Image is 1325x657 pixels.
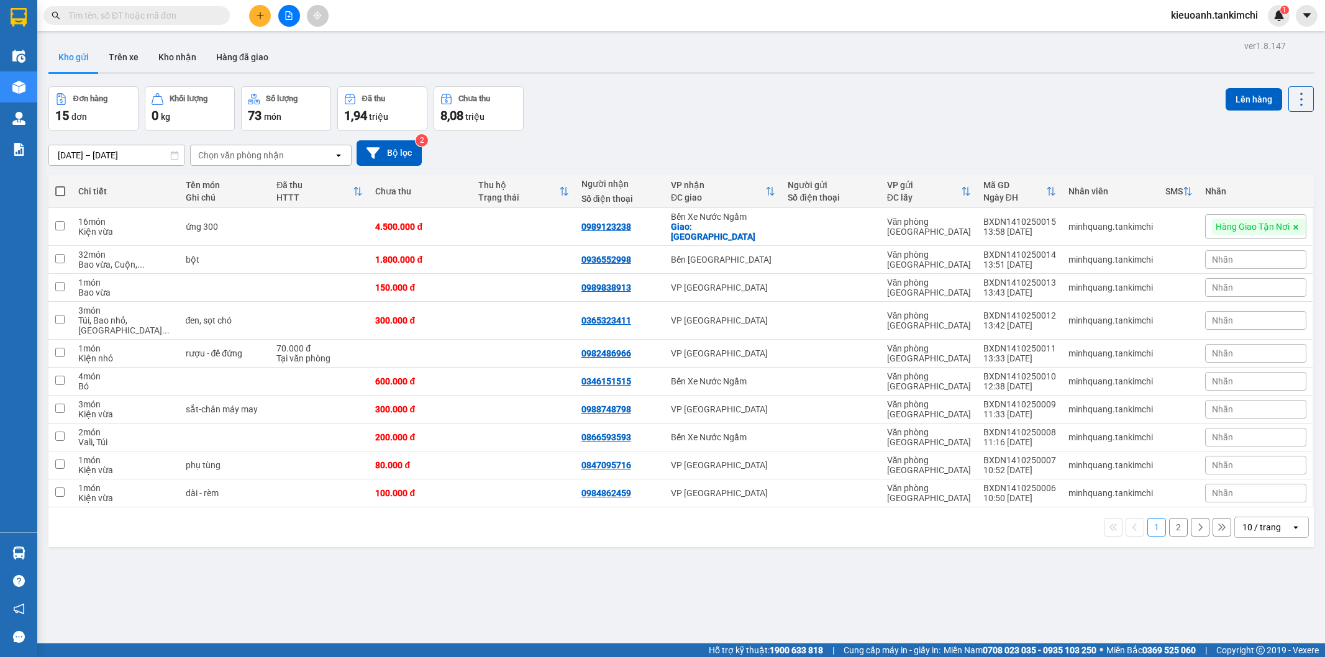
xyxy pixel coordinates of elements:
div: Túi, Bao nhỏ, Động vật sống [78,315,173,335]
div: Kiện vừa [78,409,173,419]
div: Văn phòng [GEOGRAPHIC_DATA] [887,250,971,270]
span: copyright [1256,646,1265,655]
div: Văn phòng [GEOGRAPHIC_DATA] [887,310,971,330]
button: Đã thu1,94 triệu [337,86,427,131]
div: 0936552998 [581,255,631,265]
div: BXDN1410250006 [983,483,1056,493]
div: 13:43 [DATE] [983,288,1056,297]
span: aim [313,11,322,20]
div: Bến Xe Nước Ngầm [671,212,775,222]
span: | [832,643,834,657]
span: món [264,112,281,122]
th: Toggle SortBy [665,175,781,208]
div: Vali, Túi [78,437,173,447]
div: Kiện vừa [78,227,173,237]
div: minhquang.tankimchi [1068,376,1153,386]
span: Miền Nam [944,643,1096,657]
div: Khối lượng [170,94,207,103]
span: file-add [285,11,293,20]
button: Chưa thu8,08 triệu [434,86,524,131]
div: ver 1.8.147 [1244,39,1286,53]
button: Lên hàng [1226,88,1282,111]
div: minhquang.tankimchi [1068,255,1153,265]
sup: 2 [416,134,428,147]
div: Văn phòng [GEOGRAPHIC_DATA] [887,399,971,419]
span: ... [137,260,145,270]
img: warehouse-icon [12,50,25,63]
span: 1,94 [344,108,367,123]
img: warehouse-icon [12,81,25,94]
div: 13:42 [DATE] [983,320,1056,330]
div: phụ tùng [186,460,265,470]
strong: 0369 525 060 [1142,645,1196,655]
span: Nhãn [1212,348,1233,358]
span: 15 [55,108,69,123]
div: 13:58 [DATE] [983,227,1056,237]
button: Số lượng73món [241,86,331,131]
div: Chưa thu [458,94,490,103]
span: Nhãn [1212,255,1233,265]
div: Bến Xe Nước Ngầm [671,432,775,442]
sup: 1 [1280,6,1289,14]
div: 1 món [78,343,173,353]
span: ... [162,325,170,335]
div: 0984862459 [581,488,631,498]
div: Giao: Hà Đông [671,222,775,242]
div: 1 món [78,455,173,465]
div: Tên món [186,180,265,190]
span: đơn [71,112,87,122]
div: Văn phòng [GEOGRAPHIC_DATA] [887,371,971,391]
button: caret-down [1296,5,1318,27]
div: BXDN1410250015 [983,217,1056,227]
div: HTTT [276,193,353,202]
span: 8,08 [440,108,463,123]
div: Mã GD [983,180,1046,190]
div: Văn phòng [GEOGRAPHIC_DATA] [887,278,971,297]
button: Hàng đã giao [206,42,278,72]
div: SMS [1165,186,1183,196]
div: 1 món [78,278,173,288]
div: BXDN1410250009 [983,399,1056,409]
div: 32 món [78,250,173,260]
div: VP [GEOGRAPHIC_DATA] [671,348,775,358]
div: 0866593593 [581,432,631,442]
div: 0988748798 [581,404,631,414]
div: 3 món [78,306,173,315]
div: 0346151515 [581,376,631,386]
div: Tại văn phòng [276,353,363,363]
div: VP [GEOGRAPHIC_DATA] [671,404,775,414]
strong: 1900 633 818 [770,645,823,655]
div: 4 món [78,371,173,381]
div: 1 món [78,483,173,493]
div: Văn phòng [GEOGRAPHIC_DATA] [887,455,971,475]
button: aim [307,5,329,27]
div: Ghi chú [186,193,265,202]
div: sắt-chân máy may [186,404,265,414]
button: Bộ lọc [357,140,422,166]
div: Văn phòng [GEOGRAPHIC_DATA] [887,217,971,237]
div: Chọn văn phòng nhận [198,149,284,161]
span: Nhãn [1212,404,1233,414]
div: 150.000 đ [375,283,466,292]
img: warehouse-icon [12,546,25,560]
span: Hỗ trợ kỹ thuật: [709,643,823,657]
div: Đã thu [276,180,353,190]
div: minhquang.tankimchi [1068,460,1153,470]
div: minhquang.tankimchi [1068,432,1153,442]
div: Văn phòng [GEOGRAPHIC_DATA] [887,427,971,447]
div: Nhân viên [1068,186,1153,196]
span: plus [256,11,265,20]
th: Toggle SortBy [472,175,575,208]
div: BXDN1410250011 [983,343,1056,353]
div: BXDN1410250008 [983,427,1056,437]
span: Miền Bắc [1106,643,1196,657]
div: Bó [78,381,173,391]
svg: open [1291,522,1301,532]
div: Kiện vừa [78,493,173,503]
div: Bao vừa [78,288,173,297]
svg: open [334,150,344,160]
div: 600.000 đ [375,376,466,386]
span: 0 [152,108,158,123]
th: Toggle SortBy [270,175,369,208]
div: Số điện thoại [788,193,874,202]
